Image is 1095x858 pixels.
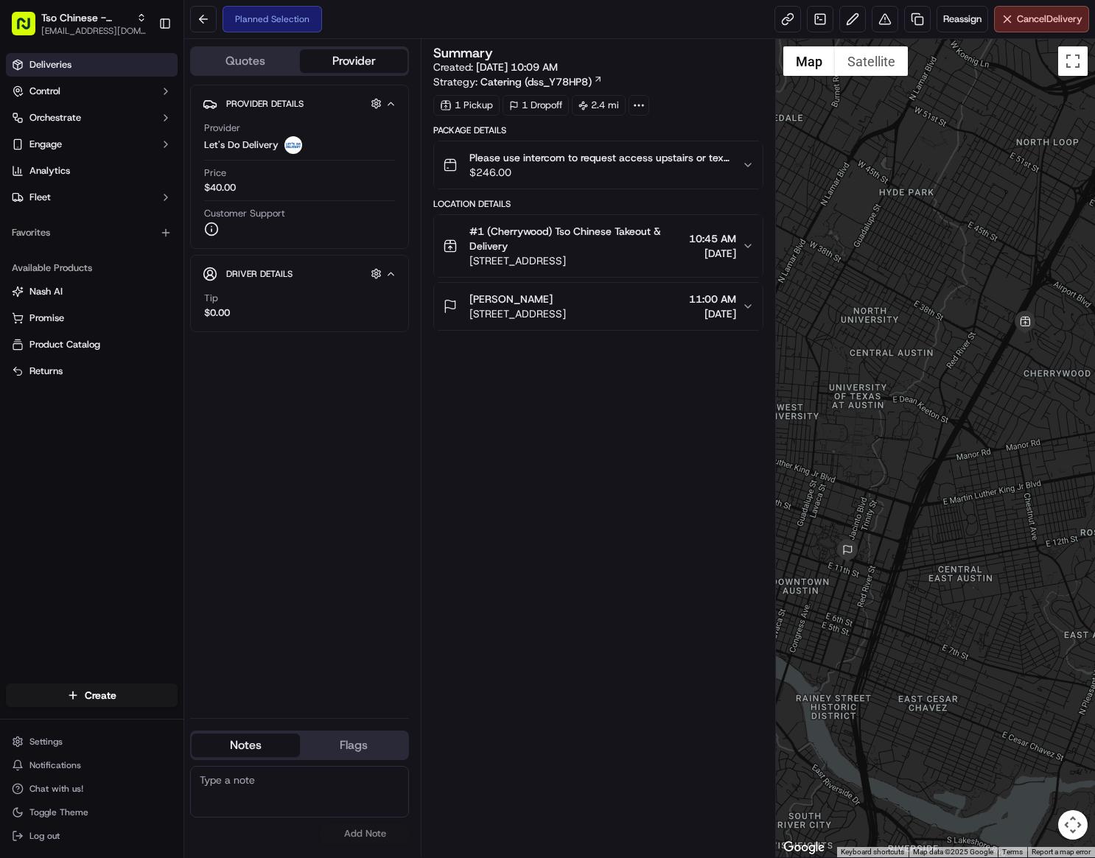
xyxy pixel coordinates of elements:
span: Provider [204,122,240,135]
a: Terms (opens in new tab) [1002,848,1023,856]
span: Provider Details [226,98,304,110]
span: [DATE] [689,246,736,261]
span: Let's Do Delivery [204,138,279,152]
img: lets_do_delivery_logo.png [284,136,302,154]
div: Strategy: [433,74,603,89]
span: Returns [29,365,63,378]
button: Start new chat [251,145,268,163]
div: Past conversations [15,191,99,203]
div: Location Details [433,198,763,210]
a: 📗Knowledge Base [9,323,119,350]
div: We're available if you need us! [66,155,203,167]
span: Fleet [29,191,51,204]
span: Settings [29,736,63,748]
a: Nash AI [12,285,172,298]
span: Nash AI [29,285,63,298]
div: 💻 [125,331,136,342]
span: Log out [29,830,60,842]
span: Notifications [29,759,81,771]
div: 1 Pickup [433,95,500,116]
span: Product Catalog [29,338,100,351]
span: [STREET_ADDRESS] [469,306,566,321]
button: Tso Chinese - Catering [41,10,130,25]
button: Returns [6,359,178,383]
button: #1 (Cherrywood) Tso Chinese Takeout & Delivery[STREET_ADDRESS]10:45 AM[DATE] [434,215,763,277]
span: Map data ©2025 Google [913,848,993,856]
div: Favorites [6,221,178,245]
img: Nash [15,15,44,44]
button: Toggle Theme [6,802,178,823]
button: Provider [300,49,408,73]
div: Available Products [6,256,178,280]
button: Engage [6,133,178,156]
a: Product Catalog [12,338,172,351]
a: Open this area in Google Maps (opens a new window) [780,838,828,857]
button: Show satellite imagery [835,46,908,76]
span: Analytics [29,164,70,177]
span: API Documentation [139,329,237,344]
button: Flags [300,734,408,757]
button: Provider Details [203,91,396,116]
button: Chat with us! [6,778,178,799]
input: Got a question? Start typing here... [38,95,265,110]
span: Orchestrate [29,111,81,124]
span: Deliveries [29,58,71,71]
button: Settings [6,731,178,752]
p: Welcome 👋 [15,59,268,82]
span: Reassign [943,13,982,26]
button: See all [228,189,268,206]
img: 8016278978528_b943e370aa5ada12b00a_72.png [31,141,57,167]
span: • [122,228,127,240]
span: [PERSON_NAME] [46,268,119,280]
button: Notes [192,734,300,757]
a: 💻API Documentation [119,323,242,350]
span: Promise [29,312,64,325]
button: Notifications [6,755,178,776]
div: 2.4 mi [572,95,626,116]
span: Knowledge Base [29,329,113,344]
span: [PERSON_NAME] [469,292,553,306]
button: Map camera controls [1058,810,1088,840]
button: Toggle fullscreen view [1058,46,1088,76]
button: Create [6,683,178,707]
h3: Summary [433,46,493,60]
a: Analytics [6,159,178,183]
span: $40.00 [204,181,236,194]
button: Product Catalog [6,333,178,356]
a: Deliveries [6,53,178,77]
span: Price [204,166,226,180]
button: [EMAIL_ADDRESS][DOMAIN_NAME] [41,25,147,37]
a: Returns [12,365,172,378]
span: Please use intercom to request access upstairs or text [PHONE_NUMBER] when in glass lobby. [469,150,730,165]
button: Fleet [6,186,178,209]
img: 1736555255976-a54dd68f-1ca7-489b-9aae-adbdc363a1c4 [29,229,41,241]
span: Chat with us! [29,783,83,795]
img: Google [780,838,828,857]
button: CancelDelivery [994,6,1089,32]
span: $246.00 [469,165,730,180]
span: Control [29,85,60,98]
button: Reassign [937,6,988,32]
span: Driver Details [226,268,293,280]
span: [PERSON_NAME] [46,228,119,240]
a: Report a map error [1032,848,1091,856]
span: Toggle Theme [29,806,88,818]
button: Control [6,80,178,103]
span: [DATE] 10:09 AM [476,60,558,74]
span: Cancel Delivery [1017,13,1082,26]
a: Catering (dss_Y78HP8) [480,74,603,89]
button: Log out [6,826,178,846]
button: Driver Details [203,261,396,286]
button: [PERSON_NAME][STREET_ADDRESS]11:00 AM[DATE] [434,283,763,330]
a: Promise [12,312,172,325]
button: Promise [6,306,178,330]
button: Please use intercom to request access upstairs or text [PHONE_NUMBER] when in glass lobby.$246.00 [434,141,763,189]
span: Created: [433,60,558,74]
span: Customer Support [204,207,285,220]
button: Keyboard shortcuts [841,847,904,857]
button: Show street map [783,46,835,76]
div: $0.00 [204,306,230,320]
img: Chelsea Prettyman [15,254,38,278]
